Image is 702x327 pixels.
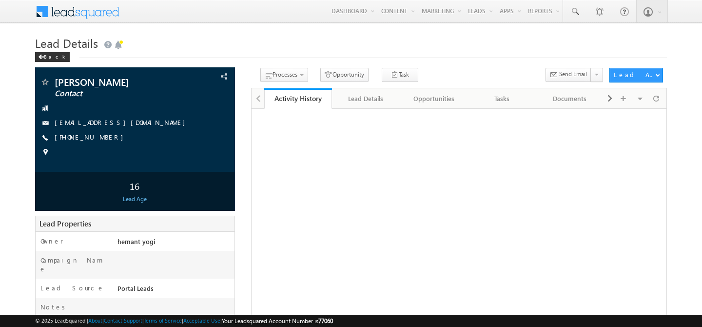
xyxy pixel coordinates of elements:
span: Your Leadsquared Account Number is [222,317,333,325]
div: Portal Leads [115,284,234,297]
a: Back [35,52,75,60]
a: Acceptable Use [183,317,220,324]
a: Documents [536,88,604,109]
a: Lead Details [332,88,400,109]
a: About [88,317,102,324]
span: [PERSON_NAME] [55,77,178,87]
div: Lead Age [38,195,232,204]
button: Lead Actions [609,68,663,82]
button: Send Email [546,68,591,82]
a: Terms of Service [144,317,182,324]
a: Contact Support [104,317,142,324]
span: Contact [55,89,178,99]
div: Lead Actions [614,70,655,79]
span: Processes [273,71,297,78]
label: Notes [40,303,69,311]
button: Processes [260,68,308,82]
button: Opportunity [320,68,369,82]
span: Send Email [559,70,587,79]
div: Lead Details [340,93,391,104]
button: Task [382,68,418,82]
label: Owner [40,237,63,245]
label: Lead Source [40,284,104,292]
div: Back [35,52,70,62]
a: Opportunities [400,88,468,109]
span: 77060 [318,317,333,325]
span: © 2025 LeadSquared | | | | | [35,316,333,326]
div: Activity History [272,94,325,103]
a: Activity History [264,88,332,109]
div: Documents [544,93,596,104]
a: Tasks [468,88,536,109]
a: [EMAIL_ADDRESS][DOMAIN_NAME] [55,118,190,126]
span: hemant yogi [117,237,155,245]
span: Lead Details [35,35,98,51]
label: Campaign Name [40,256,108,273]
div: 16 [38,177,232,195]
div: Opportunities [408,93,460,104]
div: Tasks [476,93,527,104]
span: [PHONE_NUMBER] [55,133,128,143]
span: Lead Properties [39,219,91,228]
